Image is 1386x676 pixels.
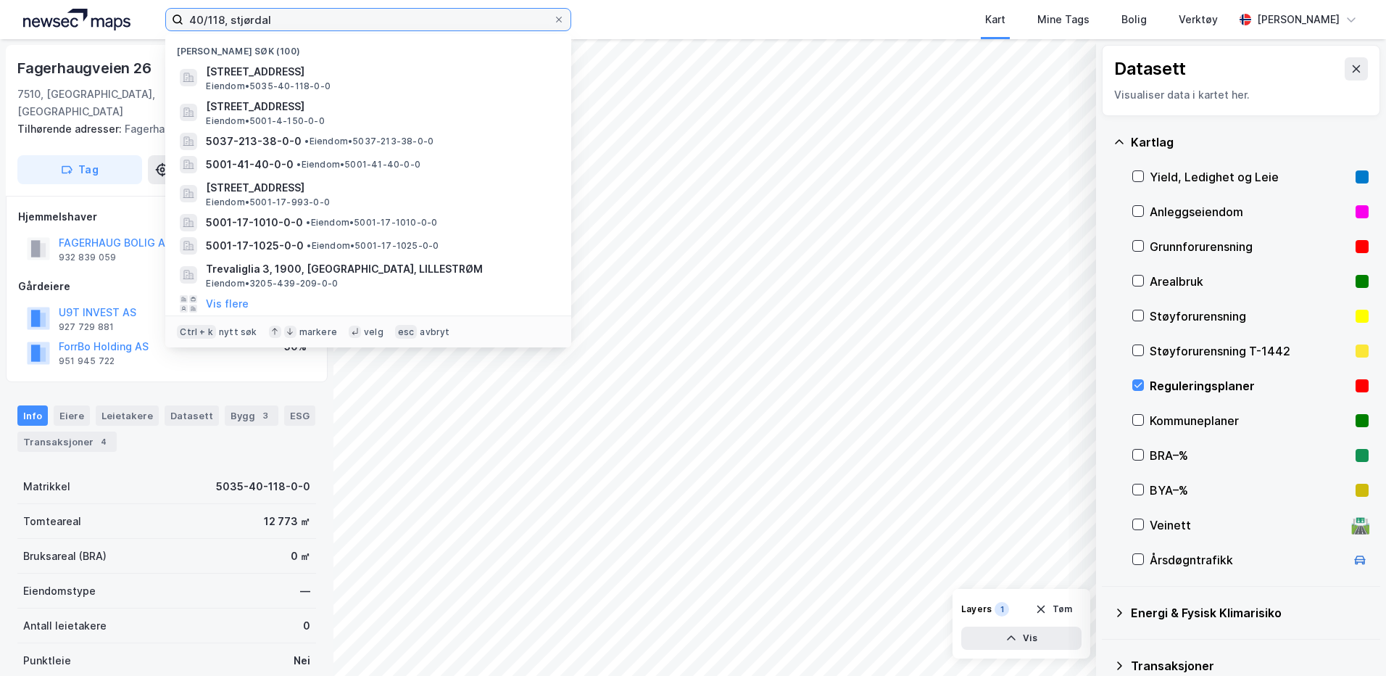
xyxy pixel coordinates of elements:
[258,408,273,423] div: 3
[985,11,1005,28] div: Kart
[206,156,294,173] span: 5001-41-40-0-0
[1150,342,1350,360] div: Støyforurensning T-1442
[307,240,439,252] span: Eiendom • 5001-17-1025-0-0
[420,326,449,338] div: avbryt
[1150,516,1345,534] div: Veinett
[206,63,554,81] span: [STREET_ADDRESS]
[1150,308,1350,325] div: Støyforurensning
[165,405,219,426] div: Datasett
[1131,657,1369,675] div: Transaksjoner
[206,98,554,115] span: [STREET_ADDRESS]
[1037,11,1090,28] div: Mine Tags
[995,602,1009,617] div: 1
[23,652,71,669] div: Punktleie
[206,179,554,197] span: [STREET_ADDRESS]
[1150,447,1350,464] div: BRA–%
[395,325,418,339] div: esc
[304,136,309,147] span: •
[177,325,216,339] div: Ctrl + k
[23,478,70,495] div: Matrikkel
[206,260,554,278] span: Trevaliglia 3, 1900, [GEOGRAPHIC_DATA], LILLESTRØM
[18,208,315,226] div: Hjemmelshaver
[300,582,310,600] div: —
[294,652,310,669] div: Nei
[54,405,90,426] div: Eiere
[1150,238,1350,255] div: Grunnforurensning
[206,214,303,231] span: 5001-17-1010-0-0
[183,9,553,30] input: Søk på adresse, matrikkel, gårdeiere, leietakere eller personer
[206,133,302,150] span: 5037-213-38-0-0
[17,123,125,135] span: Tilhørende adresser:
[23,9,130,30] img: logo.a4113a55bc3d86da70a041830d287a7e.svg
[165,34,571,60] div: [PERSON_NAME] søk (100)
[23,548,107,565] div: Bruksareal (BRA)
[1150,412,1350,429] div: Kommuneplaner
[23,513,81,530] div: Tomteareal
[225,405,278,426] div: Bygg
[1121,11,1147,28] div: Bolig
[17,86,242,120] div: 7510, [GEOGRAPHIC_DATA], [GEOGRAPHIC_DATA]
[264,513,310,530] div: 12 773 ㎡
[206,115,324,127] span: Eiendom • 5001-4-150-0-0
[1150,203,1350,220] div: Anleggseiendom
[1114,86,1368,104] div: Visualiser data i kartet her.
[1150,551,1345,569] div: Årsdøgntrafikk
[304,136,433,147] span: Eiendom • 5037-213-38-0-0
[961,603,992,615] div: Layers
[59,355,115,367] div: 951 945 722
[23,617,107,635] div: Antall leietakere
[23,582,96,600] div: Eiendomstype
[306,217,310,228] span: •
[216,478,310,495] div: 5035-40-118-0-0
[1257,11,1340,28] div: [PERSON_NAME]
[17,405,48,426] div: Info
[1026,598,1082,621] button: Tøm
[206,197,330,208] span: Eiendom • 5001-17-993-0-0
[17,57,154,80] div: Fagerhaugveien 26
[1350,516,1370,535] div: 🛣️
[96,405,159,426] div: Leietakere
[206,295,249,313] button: Vis flere
[1150,377,1350,395] div: Reguleringsplaner
[96,434,111,449] div: 4
[299,326,337,338] div: markere
[1150,482,1350,499] div: BYA–%
[303,617,310,635] div: 0
[17,432,117,452] div: Transaksjoner
[219,326,257,338] div: nytt søk
[1150,168,1350,186] div: Yield, Ledighet og Leie
[59,252,116,263] div: 932 839 059
[1179,11,1218,28] div: Verktøy
[306,217,437,228] span: Eiendom • 5001-17-1010-0-0
[296,159,420,170] span: Eiendom • 5001-41-40-0-0
[1131,604,1369,622] div: Energi & Fysisk Klimarisiko
[1114,57,1186,81] div: Datasett
[206,237,304,255] span: 5001-17-1025-0-0
[1314,606,1386,676] div: Kontrollprogram for chat
[59,321,114,333] div: 927 729 881
[1314,606,1386,676] iframe: Chat Widget
[206,81,331,92] span: Eiendom • 5035-40-118-0-0
[364,326,383,338] div: velg
[307,240,311,251] span: •
[296,159,301,170] span: •
[291,548,310,565] div: 0 ㎡
[18,278,315,295] div: Gårdeiere
[284,405,315,426] div: ESG
[961,627,1082,650] button: Vis
[17,155,142,184] button: Tag
[1150,273,1350,290] div: Arealbruk
[1131,133,1369,151] div: Kartlag
[206,278,338,289] span: Eiendom • 3205-439-209-0-0
[17,120,304,138] div: Fagerhaugveien 28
